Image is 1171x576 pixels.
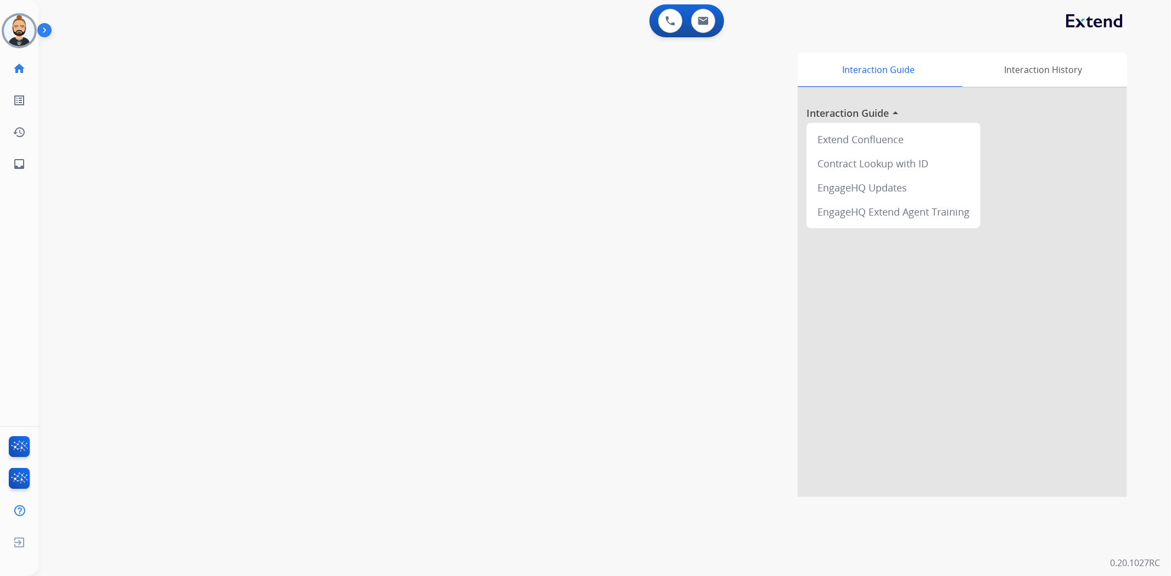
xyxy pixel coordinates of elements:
div: Interaction Guide [798,53,960,87]
mat-icon: home [13,62,26,75]
mat-icon: inbox [13,157,26,171]
img: avatar [4,15,35,46]
mat-icon: history [13,126,26,139]
div: Contract Lookup with ID [811,151,976,176]
div: Extend Confluence [811,127,976,151]
div: EngageHQ Updates [811,176,976,200]
div: Interaction History [960,53,1127,87]
div: EngageHQ Extend Agent Training [811,200,976,224]
p: 0.20.1027RC [1110,556,1160,569]
mat-icon: list_alt [13,94,26,107]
